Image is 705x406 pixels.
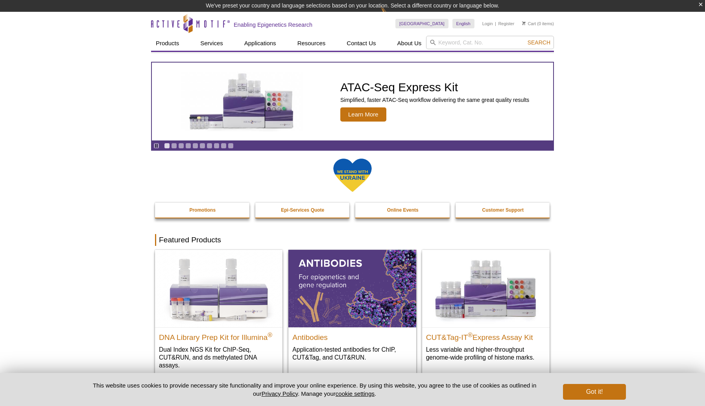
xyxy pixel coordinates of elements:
[342,36,380,51] a: Contact Us
[164,143,170,149] a: Go to slide 1
[79,381,550,398] p: This website uses cookies to provide necessary site functionality and improve your online experie...
[155,250,282,377] a: DNA Library Prep Kit for Illumina DNA Library Prep Kit for Illumina® Dual Index NGS Kit for ChIP-...
[482,21,493,26] a: Login
[426,330,546,341] h2: CUT&Tag-IT Express Assay Kit
[522,19,554,28] li: (0 items)
[292,345,412,362] p: Application-tested antibodies for ChIP, CUT&Tag, and CUT&RUN.
[255,203,351,218] a: Epi-Services Quote
[288,250,416,327] img: All Antibodies
[171,143,177,149] a: Go to slide 2
[522,21,526,25] img: Your Cart
[151,36,184,51] a: Products
[234,21,312,28] h2: Enabling Epigenetics Research
[152,63,553,140] a: ATAC-Seq Express Kit ATAC-Seq Express Kit Simplified, faster ATAC-Seq workflow delivering the sam...
[395,19,448,28] a: [GEOGRAPHIC_DATA]
[522,21,536,26] a: Cart
[155,234,550,246] h2: Featured Products
[393,36,426,51] a: About Us
[426,36,554,49] input: Keyword, Cat. No.
[159,345,279,369] p: Dual Index NGS Kit for ChIP-Seq, CUT&RUN, and ds methylated DNA assays.
[340,96,529,103] p: Simplified, faster ATAC-Seq workflow delivering the same great quality results
[214,143,220,149] a: Go to slide 8
[563,384,626,400] button: Got it!
[340,81,529,93] h2: ATAC-Seq Express Kit
[528,39,550,46] span: Search
[240,36,281,51] a: Applications
[221,143,227,149] a: Go to slide 9
[292,330,412,341] h2: Antibodies
[199,143,205,149] a: Go to slide 6
[468,331,472,338] sup: ®
[262,390,298,397] a: Privacy Policy
[155,250,282,327] img: DNA Library Prep Kit for Illumina
[281,207,324,213] strong: Epi-Services Quote
[525,39,553,46] button: Search
[333,158,372,193] img: We Stand With Ukraine
[340,107,386,122] span: Learn More
[153,143,159,149] a: Toggle autoplay
[422,250,550,369] a: CUT&Tag-IT® Express Assay Kit CUT&Tag-IT®Express Assay Kit Less variable and higher-throughput ge...
[288,250,416,369] a: All Antibodies Antibodies Application-tested antibodies for ChIP, CUT&Tag, and CUT&RUN.
[228,143,234,149] a: Go to slide 10
[177,72,307,131] img: ATAC-Seq Express Kit
[336,390,375,397] button: cookie settings
[355,203,450,218] a: Online Events
[495,19,496,28] li: |
[155,203,250,218] a: Promotions
[422,250,550,327] img: CUT&Tag-IT® Express Assay Kit
[482,207,524,213] strong: Customer Support
[196,36,228,51] a: Services
[426,345,546,362] p: Less variable and higher-throughput genome-wide profiling of histone marks​.
[293,36,330,51] a: Resources
[456,203,551,218] a: Customer Support
[159,330,279,341] h2: DNA Library Prep Kit for Illumina
[452,19,474,28] a: English
[192,143,198,149] a: Go to slide 5
[268,331,272,338] sup: ®
[178,143,184,149] a: Go to slide 3
[207,143,212,149] a: Go to slide 7
[498,21,514,26] a: Register
[381,6,402,24] img: Change Here
[387,207,419,213] strong: Online Events
[189,207,216,213] strong: Promotions
[185,143,191,149] a: Go to slide 4
[152,63,553,140] article: ATAC-Seq Express Kit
